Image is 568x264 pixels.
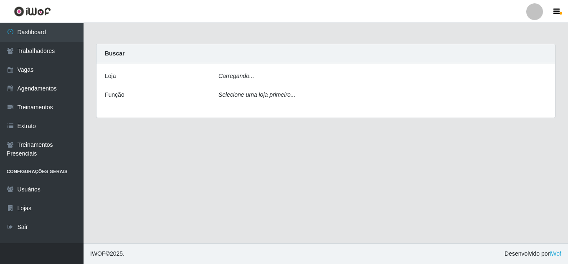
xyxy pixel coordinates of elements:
a: iWof [550,250,561,257]
span: IWOF [90,250,106,257]
label: Função [105,91,124,99]
span: Desenvolvido por [505,249,561,258]
span: © 2025 . [90,249,124,258]
i: Selecione uma loja primeiro... [218,91,295,98]
img: CoreUI Logo [14,6,51,17]
strong: Buscar [105,50,124,57]
i: Carregando... [218,73,254,79]
label: Loja [105,72,116,80]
